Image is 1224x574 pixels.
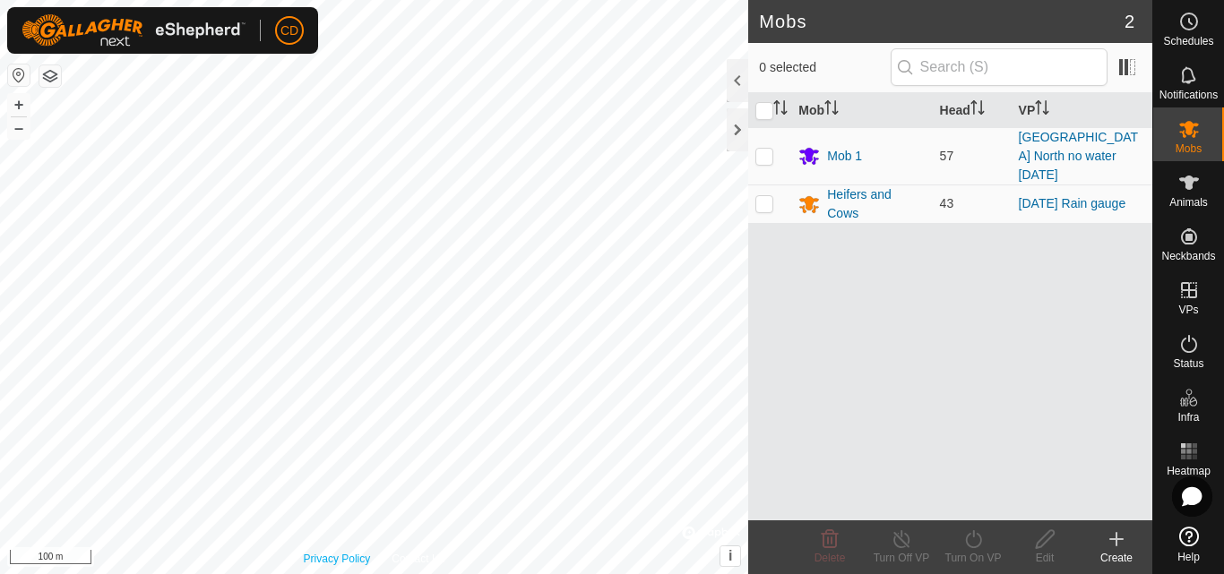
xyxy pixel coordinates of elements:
[940,196,954,210] span: 43
[1009,550,1081,566] div: Edit
[1167,466,1211,476] span: Heatmap
[1176,143,1202,154] span: Mobs
[22,14,246,47] img: Gallagher Logo
[280,21,298,40] span: CD
[1125,8,1134,35] span: 2
[8,117,30,139] button: –
[773,103,788,117] p-sorticon: Activate to sort
[392,551,444,567] a: Contact Us
[39,65,61,87] button: Map Layers
[728,548,732,563] span: i
[970,103,985,117] p-sorticon: Activate to sort
[8,94,30,116] button: +
[1169,197,1208,208] span: Animals
[304,551,371,567] a: Privacy Policy
[759,11,1125,32] h2: Mobs
[8,64,30,86] button: Reset Map
[933,93,1012,128] th: Head
[1161,251,1215,261] span: Neckbands
[827,147,862,166] div: Mob 1
[1019,196,1126,210] a: [DATE] Rain gauge
[1153,519,1224,570] a: Help
[1173,358,1203,369] span: Status
[1035,103,1049,117] p-sorticon: Activate to sort
[937,550,1009,566] div: Turn On VP
[759,58,890,77] span: 0 selected
[824,103,839,117] p-sorticon: Activate to sort
[827,185,925,223] div: Heifers and Cows
[791,93,932,128] th: Mob
[1163,36,1213,47] span: Schedules
[1177,412,1199,423] span: Infra
[1177,552,1200,562] span: Help
[1019,130,1139,182] a: [GEOGRAPHIC_DATA] North no water [DATE]
[891,48,1108,86] input: Search (S)
[720,546,740,566] button: i
[1159,90,1218,100] span: Notifications
[940,149,954,163] span: 57
[1012,93,1152,128] th: VP
[1178,304,1198,315] span: VPs
[1081,550,1152,566] div: Create
[866,550,937,566] div: Turn Off VP
[815,552,846,564] span: Delete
